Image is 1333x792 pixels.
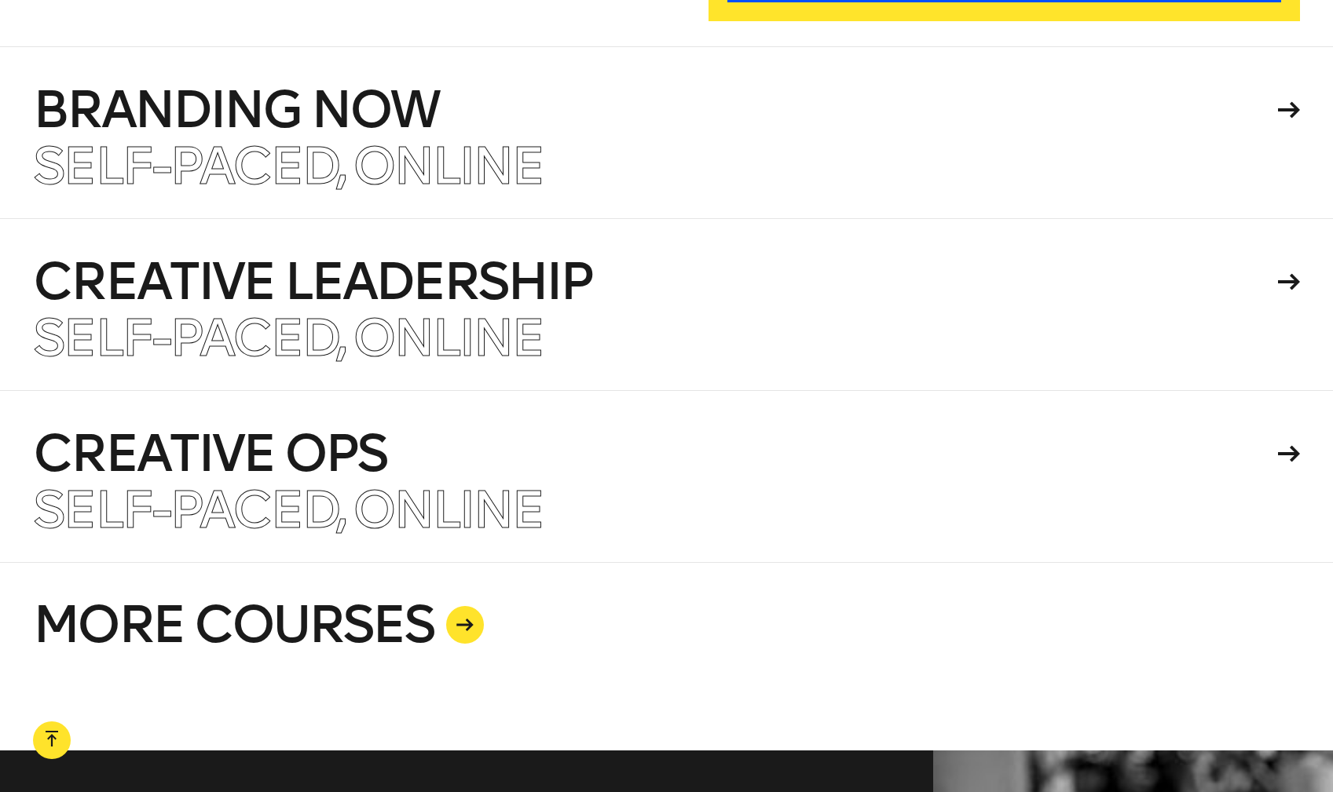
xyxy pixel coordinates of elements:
h4: Creative Leadership [33,257,1272,307]
span: Self-paced, Online [33,307,543,369]
span: Self-paced, Online [33,479,543,541]
h4: Creative Ops [33,429,1272,479]
h4: Branding Now [33,85,1272,135]
a: MORE COURSES [33,562,1299,750]
span: Self-paced, Online [33,135,543,197]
